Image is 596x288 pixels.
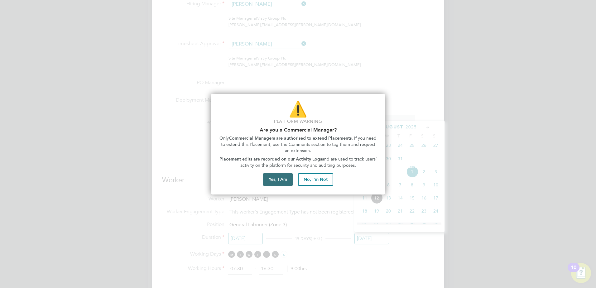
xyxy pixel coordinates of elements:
p: ⚠️ [218,99,378,120]
div: Are you part of the Commercial Team? [211,94,385,195]
h2: Are you a Commercial Manager? [218,127,378,133]
button: Yes, I Am [263,173,293,186]
span: and are used to track users' activity on the platform for security and auditing purposes. [240,156,378,168]
strong: Placement edits are recorded on our Activity Logs [219,156,322,162]
button: No, I'm Not [298,173,333,186]
span: Only [219,136,229,141]
strong: Commercial Managers are authorised to extend Placements [229,136,352,141]
span: . If you need to extend this Placement, use the Comments section to tag them and request an exten... [221,136,378,153]
p: Platform Warning [218,118,378,125]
